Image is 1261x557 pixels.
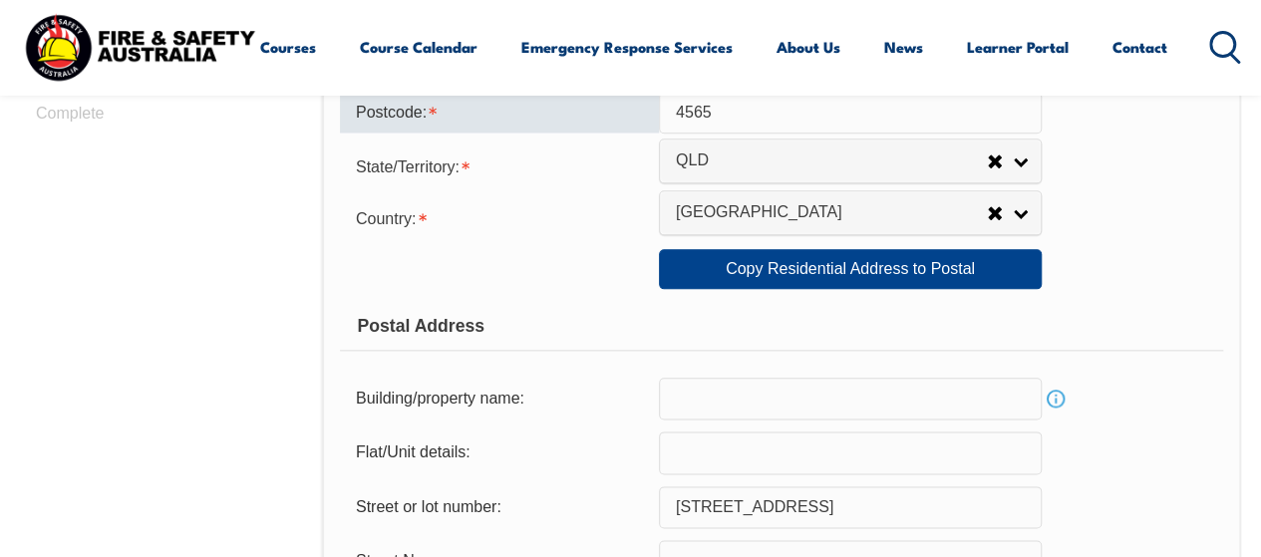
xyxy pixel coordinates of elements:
span: [GEOGRAPHIC_DATA] [676,202,987,223]
div: Flat/Unit details: [340,433,659,471]
a: Course Calendar [360,23,477,71]
span: QLD [676,150,987,171]
a: Emergency Response Services [521,23,733,71]
a: Contact [1112,23,1167,71]
div: State/Territory is required. [340,145,659,185]
a: Info [1042,385,1070,413]
div: Building/property name: [340,380,659,418]
a: Courses [260,23,316,71]
span: State/Territory: [356,158,460,175]
a: About Us [777,23,840,71]
a: News [884,23,923,71]
a: Learner Portal [967,23,1069,71]
div: Postal Address [340,301,1223,351]
div: Street or lot number: [340,488,659,526]
span: Country: [356,210,416,227]
div: Country is required. [340,197,659,237]
div: Postcode is required. [340,93,659,133]
a: Copy Residential Address to Postal [659,249,1042,289]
